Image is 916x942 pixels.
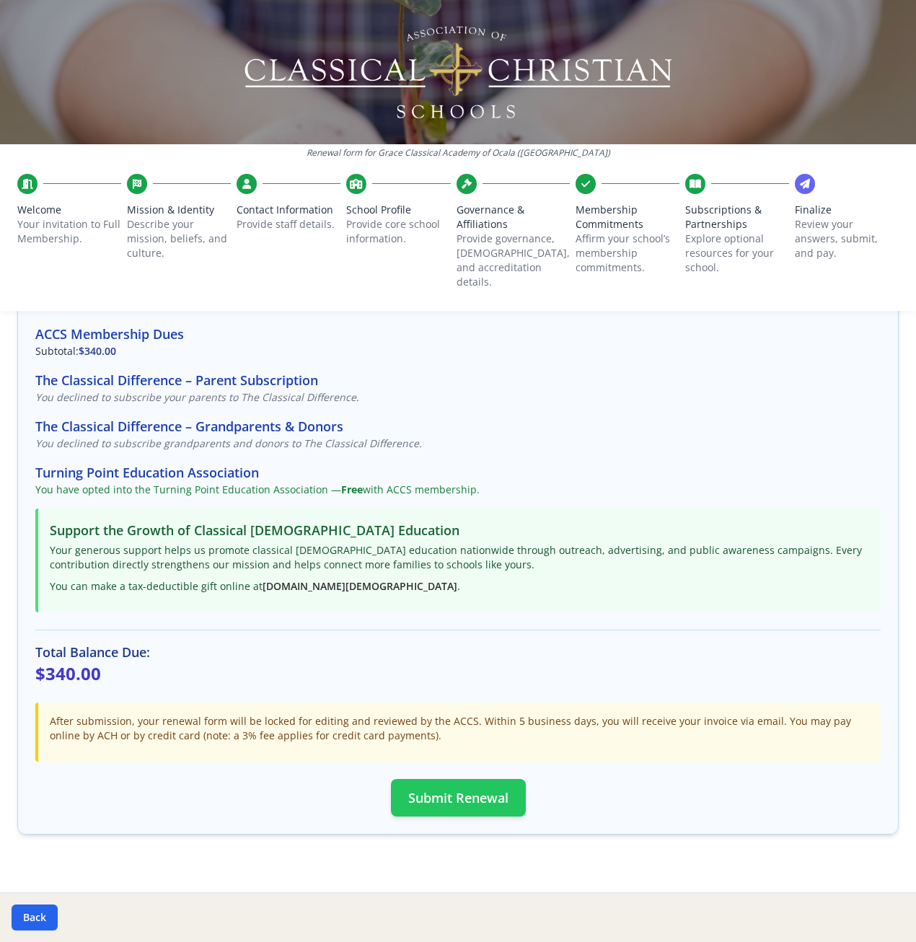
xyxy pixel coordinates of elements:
[35,344,881,358] p: Subtotal:
[346,217,450,246] p: Provide core school information.
[35,416,881,436] h3: The Classical Difference – Grandparents & Donors
[237,203,340,217] span: Contact Information
[35,642,881,662] h3: Total Balance Due:
[50,543,869,572] p: Your generous support helps us promote classical [DEMOGRAPHIC_DATA] education nationwide through ...
[795,217,899,260] p: Review your answers, submit, and pay.
[50,520,869,540] h3: Support the Growth of Classical [DEMOGRAPHIC_DATA] Education
[237,217,340,232] p: Provide staff details.
[35,483,881,497] p: You have opted into the Turning Point Education Association — with ACCS membership.
[35,370,881,390] h3: The Classical Difference – Parent Subscription
[17,203,121,217] span: Welcome
[576,203,679,232] span: Membership Commitments
[242,22,674,123] img: Logo
[50,579,869,594] p: You can make a tax-deductible gift online at .
[685,232,789,275] p: Explore optional resources for your school.
[457,232,570,289] p: Provide governance, [DEMOGRAPHIC_DATA], and accreditation details.
[341,483,363,496] strong: Free
[685,203,789,232] span: Subscriptions & Partnerships
[35,324,881,344] h3: ACCS Membership Dues
[457,203,570,232] span: Governance & Affiliations
[127,203,231,217] span: Mission & Identity
[35,436,881,451] p: You declined to subscribe grandparents and donors to The Classical Difference.
[391,779,526,816] button: Submit Renewal
[79,344,116,358] span: $340.00
[127,217,231,260] p: Describe your mission, beliefs, and culture.
[346,203,450,217] span: School Profile
[50,714,869,743] p: After submission, your renewal form will be locked for editing and reviewed by the ACCS. Within 5...
[35,390,881,405] p: You declined to subscribe your parents to The Classical Difference.
[17,217,121,246] p: Your invitation to Full Membership.
[263,579,457,593] a: [DOMAIN_NAME][DEMOGRAPHIC_DATA]
[795,203,899,217] span: Finalize
[576,232,679,275] p: Affirm your school’s membership commitments.
[35,662,881,685] p: $340.00
[12,904,58,930] button: Back
[35,462,881,483] h3: Turning Point Education Association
